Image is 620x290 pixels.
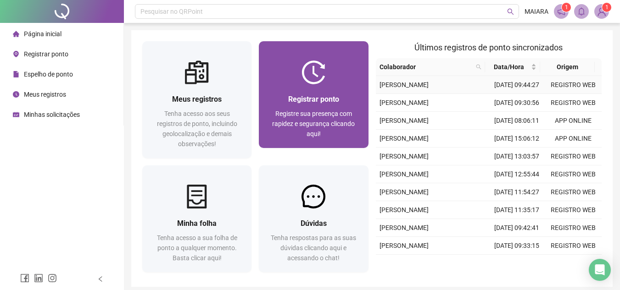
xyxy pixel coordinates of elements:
td: [DATE] 07:59:51 [489,255,545,273]
td: REGISTRO WEB [545,219,602,237]
td: APP ONLINE [545,130,602,148]
a: Registrar pontoRegistre sua presença com rapidez e segurança clicando aqui! [259,41,368,148]
span: Registre sua presença com rapidez e segurança clicando aqui! [272,110,355,137]
a: Meus registrosTenha acesso aos seus registros de ponto, incluindo geolocalização e demais observa... [142,41,251,158]
span: MAIARA [525,6,548,16]
span: bell [577,7,586,16]
span: [PERSON_NAME] [380,224,429,231]
a: DúvidasTenha respostas para as suas dúvidas clicando aqui e acessando o chat! [259,165,368,272]
span: [PERSON_NAME] [380,206,429,213]
span: search [474,60,483,74]
span: instagram [48,274,57,283]
td: REGISTRO WEB [545,148,602,165]
td: REGISTRO WEB [545,255,602,273]
span: Página inicial [24,30,61,38]
span: Data/Hora [489,62,529,72]
td: [DATE] 09:42:41 [489,219,545,237]
span: Meus registros [172,95,222,104]
td: [DATE] 11:35:17 [489,201,545,219]
span: 1 [565,4,568,11]
span: Registrar ponto [288,95,339,104]
td: [DATE] 13:03:57 [489,148,545,165]
td: [DATE] 09:33:15 [489,237,545,255]
td: REGISTRO WEB [545,94,602,112]
span: [PERSON_NAME] [380,170,429,178]
th: Data/Hora [485,58,540,76]
span: Últimos registros de ponto sincronizados [414,43,563,52]
span: Colaborador [380,62,473,72]
td: REGISTRO WEB [545,165,602,183]
span: [PERSON_NAME] [380,99,429,106]
td: [DATE] 08:06:11 [489,112,545,130]
span: Minhas solicitações [24,111,80,118]
td: REGISTRO WEB [545,183,602,201]
span: Registrar ponto [24,50,68,58]
span: Tenha respostas para as suas dúvidas clicando aqui e acessando o chat! [271,234,356,262]
span: Espelho de ponto [24,71,73,78]
td: [DATE] 09:44:27 [489,76,545,94]
img: 79011 [595,5,609,18]
span: [PERSON_NAME] [380,153,429,160]
span: environment [13,51,19,57]
span: file [13,71,19,77]
span: 1 [605,4,609,11]
span: notification [557,7,565,16]
span: left [97,276,104,282]
td: [DATE] 11:54:27 [489,183,545,201]
sup: 1 [562,3,571,12]
td: APP ONLINE [545,112,602,130]
span: linkedin [34,274,43,283]
span: home [13,31,19,37]
td: [DATE] 09:30:56 [489,94,545,112]
td: [DATE] 12:55:44 [489,165,545,183]
span: [PERSON_NAME] [380,117,429,124]
td: [DATE] 15:06:12 [489,130,545,148]
div: Open Intercom Messenger [589,259,611,281]
sup: Atualize o seu contato no menu Meus Dados [602,3,611,12]
span: [PERSON_NAME] [380,81,429,88]
span: Meus registros [24,91,66,98]
td: REGISTRO WEB [545,237,602,255]
span: Tenha acesso a sua folha de ponto a qualquer momento. Basta clicar aqui! [157,234,237,262]
span: facebook [20,274,29,283]
a: Minha folhaTenha acesso a sua folha de ponto a qualquer momento. Basta clicar aqui! [142,165,251,272]
td: REGISTRO WEB [545,201,602,219]
span: Tenha acesso aos seus registros de ponto, incluindo geolocalização e demais observações! [157,110,237,148]
span: search [507,8,514,15]
td: REGISTRO WEB [545,76,602,94]
span: [PERSON_NAME] [380,188,429,196]
th: Origem [540,58,595,76]
span: clock-circle [13,91,19,98]
span: schedule [13,111,19,118]
span: [PERSON_NAME] [380,242,429,249]
span: [PERSON_NAME] [380,135,429,142]
span: Minha folha [177,219,217,228]
span: Dúvidas [301,219,327,228]
span: search [476,64,481,70]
